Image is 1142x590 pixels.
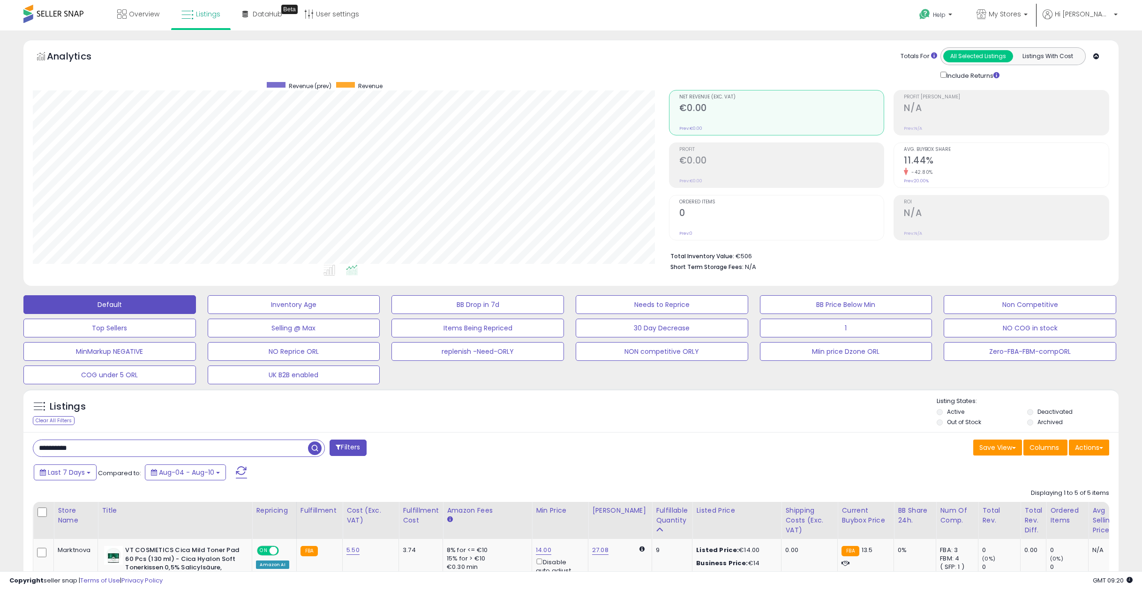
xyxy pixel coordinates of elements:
button: Aug-04 - Aug-10 [145,464,226,480]
div: Repricing [256,506,292,515]
span: OFF [278,547,293,555]
div: Store Name [58,506,94,525]
span: Help [933,11,946,19]
div: Fulfillable Quantity [656,506,688,525]
a: 5.50 [346,545,360,555]
span: ROI [904,200,1109,205]
label: Deactivated [1037,408,1073,416]
span: My Stores [989,9,1021,19]
div: FBA: 3 [940,546,971,554]
button: NON competitive ORLY [576,342,748,361]
strong: Copyright [9,576,44,585]
label: Active [947,408,964,416]
div: Listed Price [696,506,777,515]
span: Profit [PERSON_NAME] [904,95,1109,100]
button: MIin price Dzone ORL [760,342,932,361]
a: Terms of Use [80,576,120,585]
div: 0.00 [1024,546,1039,554]
button: Non Competitive [944,295,1116,314]
span: Last 7 Days [48,468,85,477]
span: Ordered Items [679,200,884,205]
span: Compared to: [98,469,141,478]
button: Last 7 Days [34,464,97,480]
a: 14.00 [536,545,551,555]
div: Include Returns [933,70,1011,81]
button: NO COG in stock [944,319,1116,337]
div: Shipping Costs (Exc. VAT) [785,506,834,535]
button: Save View [973,440,1022,456]
span: Revenue (prev) [289,82,331,90]
span: 2025-08-18 09:20 GMT [1093,576,1133,585]
div: seller snap | | [9,576,163,585]
i: Get Help [919,8,931,20]
small: Prev: 20.00% [904,178,929,184]
small: (0%) [982,555,995,562]
div: Fulfillment Cost [403,506,439,525]
div: €14 [696,559,774,568]
small: (0%) [1050,555,1063,562]
div: Displaying 1 to 5 of 5 items [1031,489,1109,498]
span: N/A [745,262,756,271]
div: Amazon Fees [447,506,528,515]
div: Totals For [901,52,937,61]
button: BB Drop in 7d [391,295,564,314]
div: 9 [656,546,685,554]
div: 0 [1050,563,1088,571]
span: ON [258,547,270,555]
span: Aug-04 - Aug-10 [159,468,214,477]
button: Top Sellers [23,319,196,337]
small: -42.80% [908,169,933,176]
h2: 0 [679,208,884,220]
div: €14.00 [696,546,774,554]
h2: €0.00 [679,155,884,168]
button: Default [23,295,196,314]
div: Amazon AI [256,560,289,569]
div: Clear All Filters [33,416,75,425]
span: Revenue [358,82,383,90]
div: ( SFP: 1 ) [940,563,971,571]
button: 1 [760,319,932,337]
span: 13.5 [862,545,873,554]
div: Total Rev. Diff. [1024,506,1042,535]
h5: Analytics [47,50,110,65]
h2: €0.00 [679,103,884,115]
h2: N/A [904,103,1109,115]
div: 0 [982,563,1020,571]
div: Avg Selling Price [1092,506,1127,535]
small: FBA [301,546,318,556]
div: 8% for <= €10 [447,546,525,554]
b: Listed Price: [696,545,739,554]
label: Archived [1037,418,1063,426]
button: Selling @ Max [208,319,380,337]
div: [PERSON_NAME] [592,506,648,515]
button: Needs to Reprice [576,295,748,314]
span: Listings [196,9,220,19]
h5: Listings [50,400,86,413]
div: 3.74 [403,546,436,554]
div: FBM: 4 [940,554,971,563]
div: 0 [1050,546,1088,554]
button: MinMarkup NEGATIVE [23,342,196,361]
div: Cost (Exc. VAT) [346,506,395,525]
div: €0.30 min [447,563,525,571]
span: Overview [129,9,159,19]
span: Avg. Buybox Share [904,147,1109,152]
h2: N/A [904,208,1109,220]
b: Total Inventory Value: [670,252,734,260]
div: 0 [982,546,1020,554]
div: Tooltip anchor [281,5,298,14]
div: 0% [898,546,929,554]
div: BB Share 24h. [898,506,932,525]
button: NO Reprice ORL [208,342,380,361]
div: Min Price [536,506,584,515]
h2: 11.44% [904,155,1109,168]
button: Items Being Repriced [391,319,564,337]
div: Total Rev. [982,506,1016,525]
div: Num of Comp. [940,506,974,525]
a: Hi [PERSON_NAME] [1043,9,1118,30]
div: Ordered Items [1050,506,1084,525]
button: Listings With Cost [1013,50,1082,62]
span: DataHub [253,9,282,19]
button: replenish -Need-ORLY [391,342,564,361]
label: Out of Stock [947,418,981,426]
